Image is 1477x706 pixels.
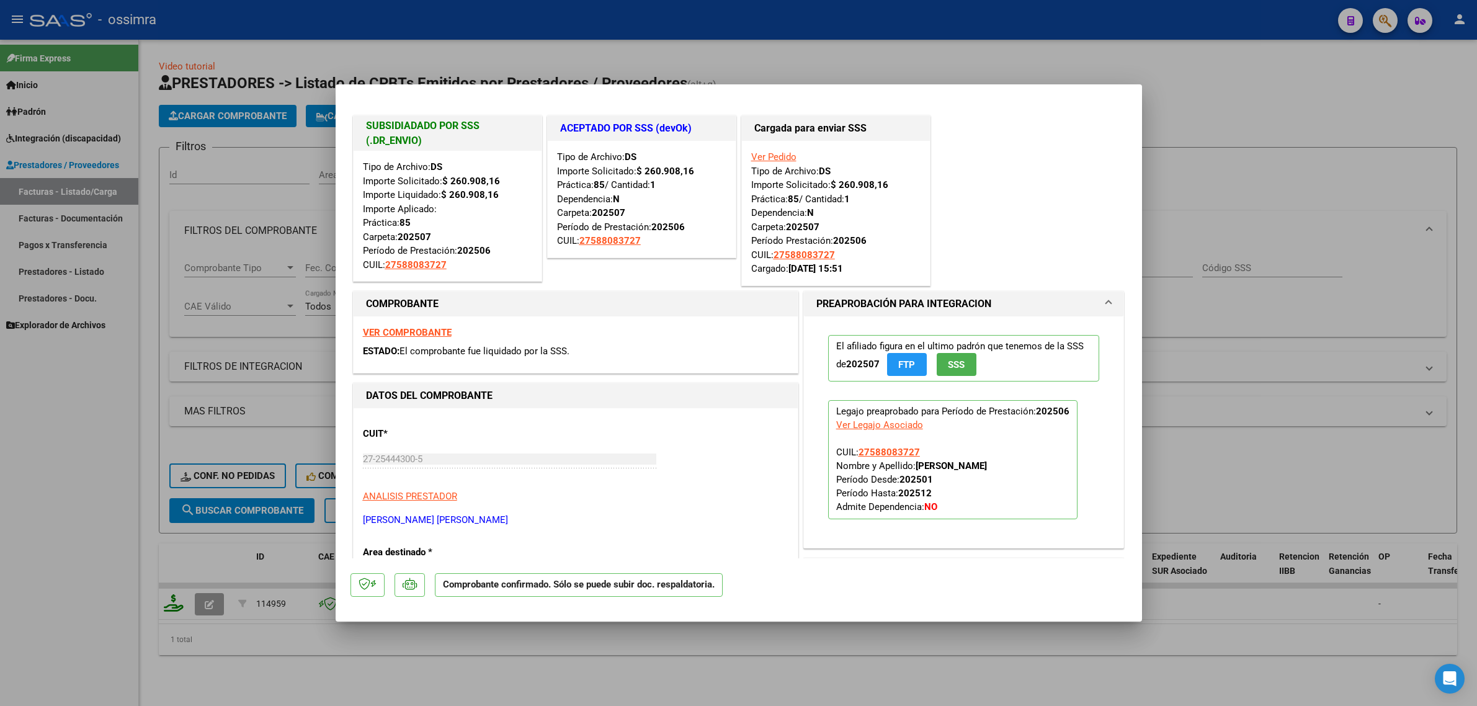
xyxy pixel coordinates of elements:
[1036,406,1069,417] strong: 202506
[916,460,987,471] strong: [PERSON_NAME]
[613,194,620,205] strong: N
[924,501,937,512] strong: NO
[899,474,933,485] strong: 202501
[435,573,723,597] p: Comprobante confirmado. Sólo se puede subir doc. respaldatoria.
[636,166,694,177] strong: $ 260.908,16
[363,160,532,272] div: Tipo de Archivo: Importe Solicitado: Importe Liquidado: Importe Aplicado: Práctica: Carpeta: Perí...
[594,179,605,190] strong: 85
[366,390,493,401] strong: DATOS DEL COMPROBANTE
[385,259,447,270] span: 27588083727
[859,447,920,458] span: 27588083727
[457,245,491,256] strong: 202506
[788,263,843,274] strong: [DATE] 15:51
[1435,664,1465,694] div: Open Intercom Messenger
[788,194,799,205] strong: 85
[399,346,569,357] span: El comprobante fue liquidado por la SSS.
[786,221,819,233] strong: 202507
[828,335,1100,382] p: El afiliado figura en el ultimo padrón que tenemos de la SSS de
[836,418,923,432] div: Ver Legajo Asociado
[363,346,399,357] span: ESTADO:
[398,231,431,243] strong: 202507
[625,151,636,163] strong: DS
[363,513,788,527] p: [PERSON_NAME] [PERSON_NAME]
[804,316,1124,548] div: PREAPROBACIÓN PARA INTEGRACION
[441,189,499,200] strong: $ 260.908,16
[579,235,641,246] span: 27588083727
[560,121,723,136] h1: ACEPTADO POR SSS (devOk)
[948,359,965,370] span: SSS
[650,179,656,190] strong: 1
[836,447,987,512] span: CUIL: Nombre y Apellido: Período Desde: Período Hasta: Admite Dependencia:
[592,207,625,218] strong: 202507
[844,194,850,205] strong: 1
[651,221,685,233] strong: 202506
[366,298,439,310] strong: COMPROBANTE
[828,400,1078,519] p: Legajo preaprobado para Período de Prestación:
[363,545,491,560] p: Area destinado *
[431,161,442,172] strong: DS
[366,118,529,148] h1: SUBSIDIADADO POR SSS (.DR_ENVIO)
[819,166,831,177] strong: DS
[442,176,500,187] strong: $ 260.908,16
[751,150,921,276] div: Tipo de Archivo: Importe Solicitado: Práctica: / Cantidad: Dependencia: Carpeta: Período Prestaci...
[898,359,915,370] span: FTP
[363,427,491,441] p: CUIT
[557,150,726,248] div: Tipo de Archivo: Importe Solicitado: Práctica: / Cantidad: Dependencia: Carpeta: Período de Prest...
[807,207,814,218] strong: N
[816,297,991,311] h1: PREAPROBACIÓN PARA INTEGRACION
[363,491,457,502] span: ANALISIS PRESTADOR
[804,292,1124,316] mat-expansion-panel-header: PREAPROBACIÓN PARA INTEGRACION
[937,353,976,376] button: SSS
[887,353,927,376] button: FTP
[774,249,835,261] span: 27588083727
[399,217,411,228] strong: 85
[754,121,917,136] h1: Cargada para enviar SSS
[751,151,797,163] a: Ver Pedido
[831,179,888,190] strong: $ 260.908,16
[363,327,452,338] a: VER COMPROBANTE
[846,359,880,370] strong: 202507
[898,488,932,499] strong: 202512
[833,235,867,246] strong: 202506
